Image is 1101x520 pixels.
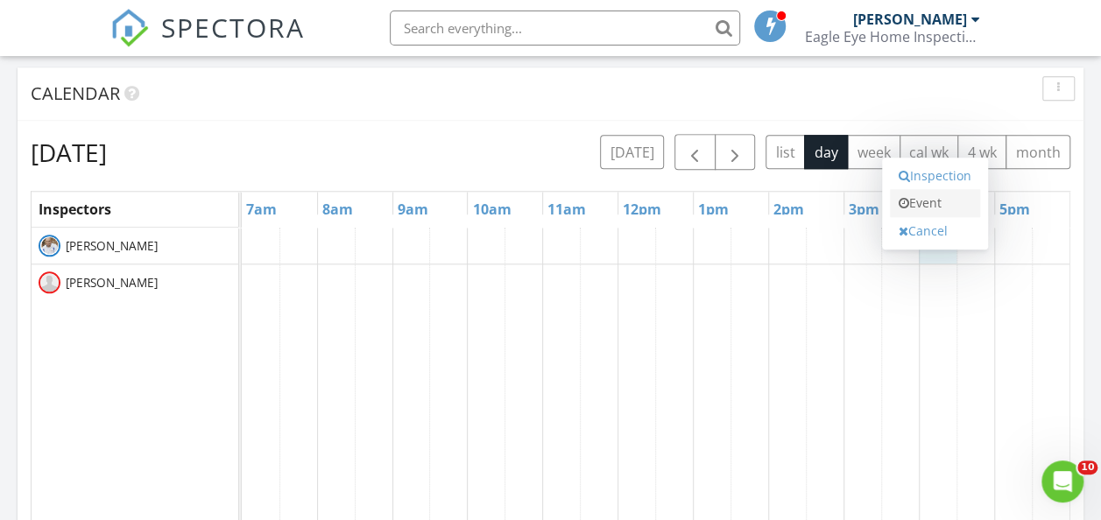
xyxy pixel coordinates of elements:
[890,162,980,190] a: Inspection
[847,135,900,169] button: week
[1077,460,1097,474] span: 10
[995,195,1034,223] a: 5pm
[242,195,281,223] a: 7am
[957,135,1006,169] button: 4 wk
[804,28,979,46] div: Eagle Eye Home Inspections
[62,274,161,292] span: [PERSON_NAME]
[844,195,884,223] a: 3pm
[618,195,666,223] a: 12pm
[161,9,305,46] span: SPECTORA
[39,200,111,219] span: Inspectors
[393,195,433,223] a: 9am
[890,189,980,217] a: Event
[62,237,161,255] span: [PERSON_NAME]
[318,195,357,223] a: 8am
[1041,460,1083,502] iframe: Intercom live chat
[110,9,149,47] img: The Best Home Inspection Software - Spectora
[543,195,590,223] a: 11am
[390,11,740,46] input: Search everything...
[674,134,716,170] button: Previous day
[39,271,60,293] img: default-user-f0147aede5fd5fa78ca7ade42f37bd4542148d508eef1c3d3ea960f66861d68b.jpg
[694,195,733,223] a: 1pm
[715,134,756,170] button: Next day
[39,235,60,256] img: oscar_image.png
[890,217,980,245] a: Cancel
[766,135,805,169] button: list
[852,11,966,28] div: [PERSON_NAME]
[468,195,515,223] a: 10am
[1006,135,1070,169] button: month
[900,135,959,169] button: cal wk
[110,24,305,60] a: SPECTORA
[31,81,120,105] span: Calendar
[600,135,664,169] button: [DATE]
[804,135,848,169] button: day
[769,195,808,223] a: 2pm
[31,135,107,170] h2: [DATE]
